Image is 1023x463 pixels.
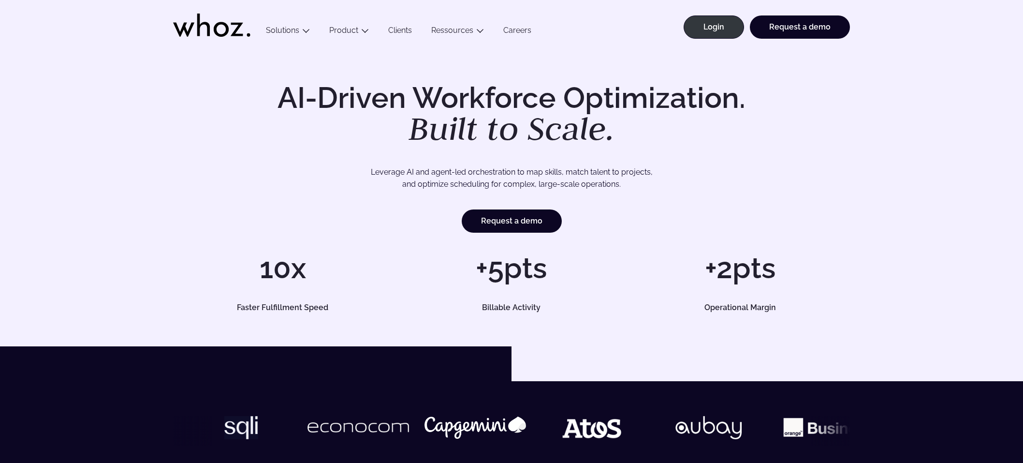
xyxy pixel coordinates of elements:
button: Product [320,26,379,39]
h5: Billable Activity [413,304,610,312]
h1: +5pts [402,254,621,283]
h1: +2pts [631,254,850,283]
a: Clients [379,26,422,39]
a: Product [329,26,358,35]
button: Ressources [422,26,494,39]
button: Solutions [256,26,320,39]
a: Request a demo [462,209,562,233]
em: Built to Scale. [409,107,614,149]
a: Ressources [431,26,473,35]
iframe: Chatbot [959,399,1009,449]
a: Request a demo [750,15,850,39]
h5: Operational Margin [642,304,839,312]
p: Leverage AI and agent-led orchestration to map skills, match talent to projects, and optimize sch... [207,166,816,191]
a: Login [684,15,744,39]
h1: 10x [173,254,392,283]
a: Careers [494,26,541,39]
h5: Faster Fulfillment Speed [184,304,381,312]
h1: AI-Driven Workforce Optimization. [264,83,759,145]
